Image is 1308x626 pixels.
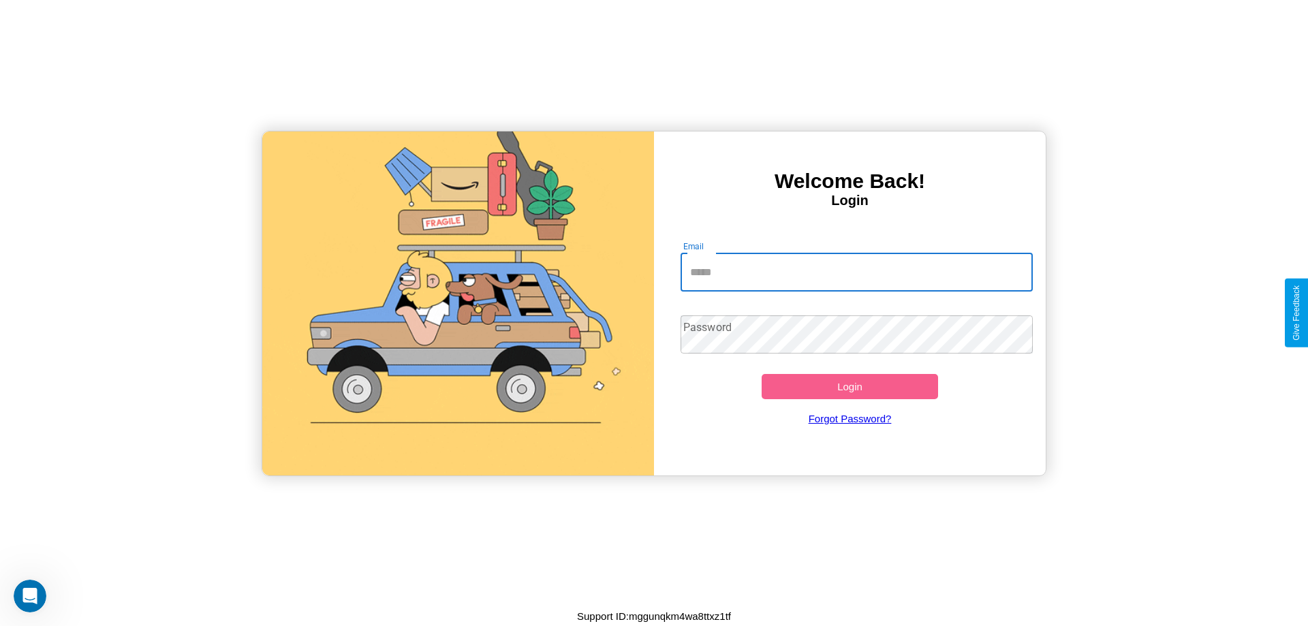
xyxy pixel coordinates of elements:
[654,193,1046,208] h4: Login
[577,607,731,625] p: Support ID: mggunqkm4wa8ttxz1tf
[674,399,1027,438] a: Forgot Password?
[262,131,654,475] img: gif
[1292,285,1301,341] div: Give Feedback
[14,580,46,612] iframe: Intercom live chat
[683,240,704,252] label: Email
[654,170,1046,193] h3: Welcome Back!
[762,374,938,399] button: Login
